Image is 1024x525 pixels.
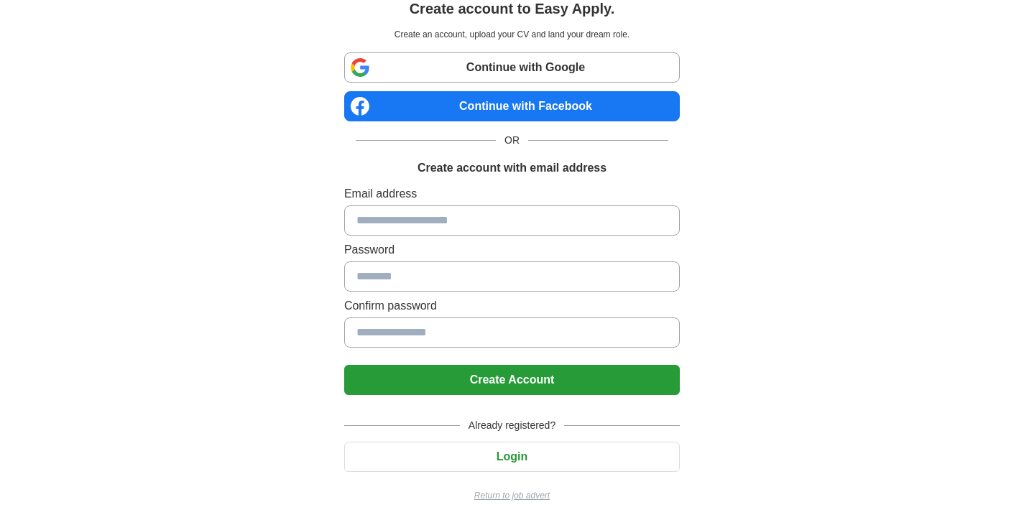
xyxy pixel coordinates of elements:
p: Create an account, upload your CV and land your dream role. [347,28,677,41]
button: Create Account [344,365,680,395]
a: Continue with Google [344,52,680,83]
label: Email address [344,185,680,203]
span: OR [496,133,528,148]
a: Continue with Facebook [344,91,680,121]
span: Already registered? [460,418,564,433]
label: Confirm password [344,297,680,315]
label: Password [344,241,680,259]
a: Return to job advert [344,489,680,502]
a: Login [344,450,680,463]
h1: Create account with email address [418,159,606,177]
button: Login [344,442,680,472]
